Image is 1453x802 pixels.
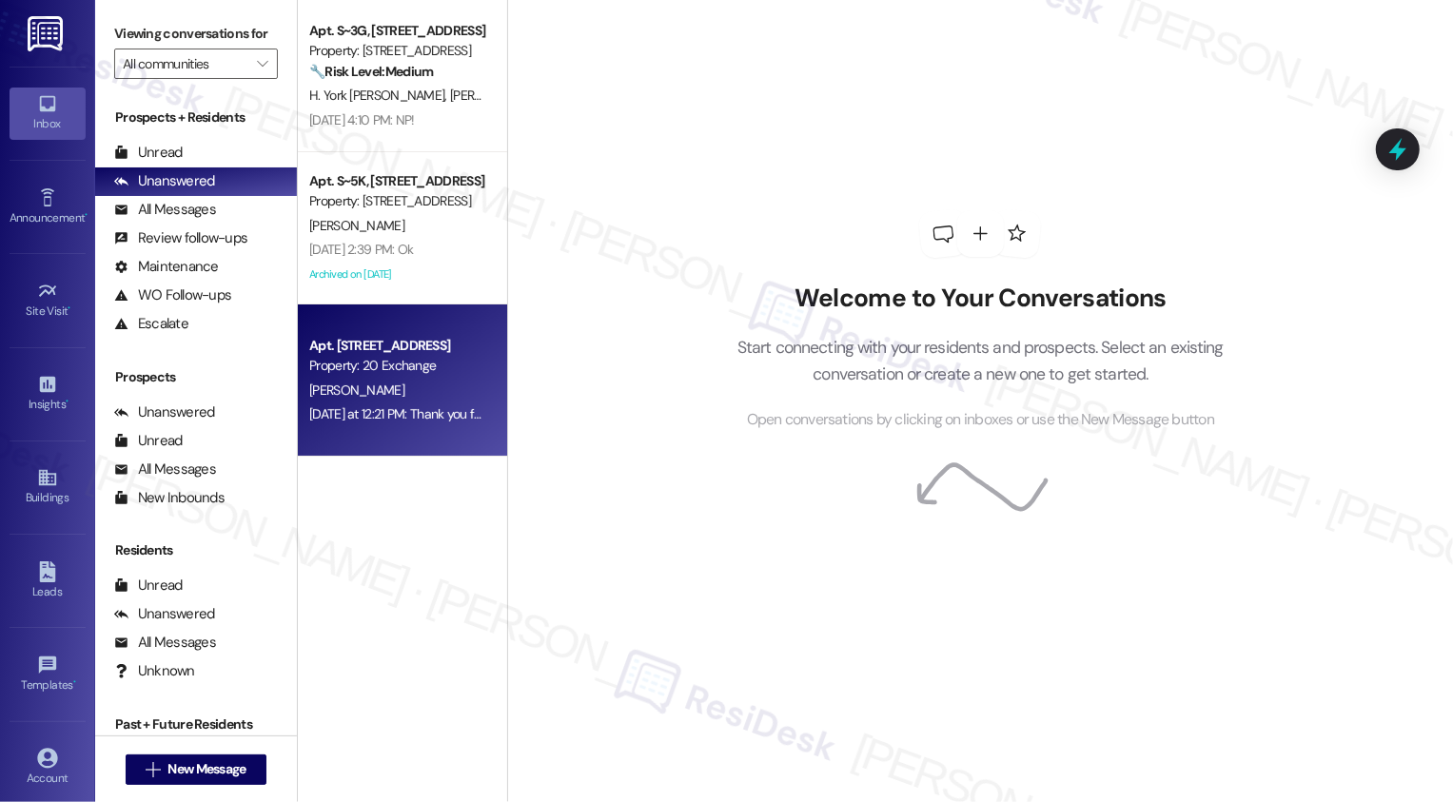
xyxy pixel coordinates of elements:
span: [PERSON_NAME] [309,217,404,234]
div: Property: [STREET_ADDRESS] [309,41,485,61]
span: [PERSON_NAME] [450,87,551,104]
div: Review follow-ups [114,228,247,248]
div: [DATE] 4:10 PM: NP! [309,111,415,128]
div: Unread [114,431,183,451]
p: Start connecting with your residents and prospects. Select an existing conversation or create a n... [708,334,1252,388]
span: • [69,302,71,315]
span: H. York [PERSON_NAME] [309,87,450,104]
span: • [73,675,76,689]
div: New Inbounds [114,488,225,508]
a: Inbox [10,88,86,139]
div: [DATE] at 12:21 PM: Thank you for contacting our leasing department. A leasing partner will be in... [309,405,1176,422]
strong: 🔧 Risk Level: Medium [309,63,433,80]
div: Residents [95,540,297,560]
span: New Message [167,759,245,779]
div: Unread [114,576,183,596]
i:  [146,762,160,777]
div: WO Follow-ups [114,285,231,305]
div: Archived on [DATE] [307,263,487,286]
i:  [257,56,267,71]
div: Maintenance [114,257,219,277]
span: • [85,208,88,222]
span: Open conversations by clicking on inboxes or use the New Message button [747,408,1214,432]
div: Unread [114,143,183,163]
div: All Messages [114,460,216,479]
div: Unknown [114,661,195,681]
span: [PERSON_NAME] [309,381,404,399]
div: Past + Future Residents [95,714,297,734]
div: Apt. S~5K, [STREET_ADDRESS] [309,171,485,191]
a: Site Visit • [10,275,86,326]
div: Apt. [STREET_ADDRESS] [309,336,485,356]
a: Buildings [10,461,86,513]
div: Unanswered [114,604,215,624]
div: Unanswered [114,402,215,422]
input: All communities [123,49,247,79]
div: Property: 20 Exchange [309,356,485,376]
a: Account [10,742,86,793]
span: • [66,395,69,408]
div: [DATE] 2:39 PM: Ok [309,241,413,258]
h2: Welcome to Your Conversations [708,284,1252,314]
a: Insights • [10,368,86,420]
a: Templates • [10,649,86,700]
div: Escalate [114,314,188,334]
button: New Message [126,754,266,785]
div: Prospects [95,367,297,387]
label: Viewing conversations for [114,19,278,49]
a: Leads [10,556,86,607]
div: Unanswered [114,171,215,191]
div: Property: [STREET_ADDRESS] [309,191,485,211]
div: All Messages [114,200,216,220]
img: ResiDesk Logo [28,16,67,51]
div: Prospects + Residents [95,108,297,127]
div: Apt. S~3G, [STREET_ADDRESS] [309,21,485,41]
div: All Messages [114,633,216,653]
